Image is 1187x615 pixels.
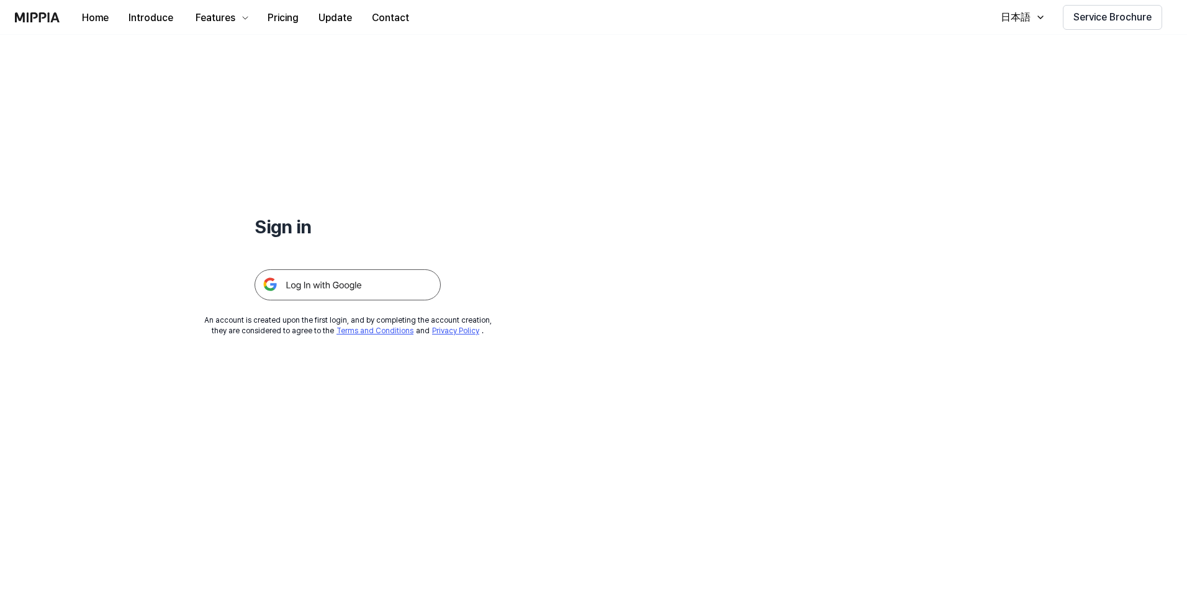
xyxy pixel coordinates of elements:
a: Terms and Conditions [336,326,413,335]
div: Features [193,11,238,25]
button: Features [183,6,258,30]
h1: Sign in [255,213,441,240]
button: Home [72,6,119,30]
button: Service Brochure [1063,5,1162,30]
button: Update [309,6,362,30]
a: Update [309,1,362,35]
img: 구글 로그인 버튼 [255,269,441,300]
button: Pricing [258,6,309,30]
button: Introduce [119,6,183,30]
button: 日本語 [988,5,1053,30]
div: An account is created upon the first login, and by completing the account creation, they are cons... [204,315,492,336]
a: Privacy Policy [432,326,479,335]
div: 日本語 [998,10,1033,25]
button: Contact [362,6,419,30]
img: logo [15,12,60,22]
